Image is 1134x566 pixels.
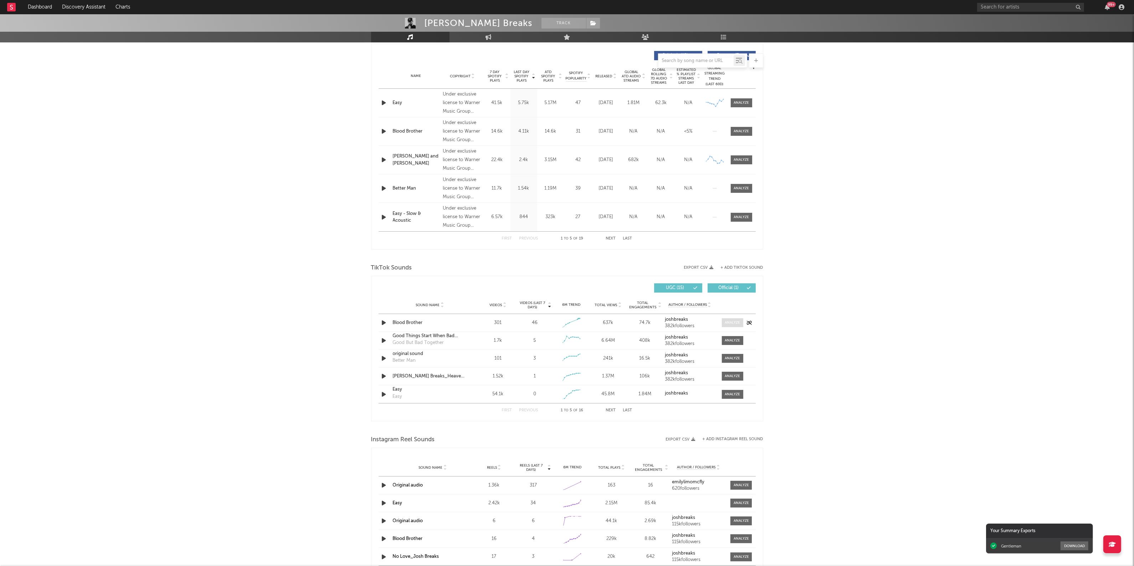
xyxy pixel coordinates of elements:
[665,324,714,329] div: 382k followers
[677,99,701,107] div: N/A
[591,391,625,398] div: 45.8M
[633,463,664,472] span: Total Engagements
[665,391,714,396] a: joshbreaks
[566,99,591,107] div: 47
[486,185,509,192] div: 11.7k
[393,554,439,559] a: No Love_Josh Breaks
[515,535,551,542] div: 4
[518,301,547,309] span: Videos (last 7 days)
[672,551,695,556] strong: joshbreaks
[566,213,591,221] div: 27
[512,185,535,192] div: 1.54k
[486,128,509,135] div: 14.6k
[393,210,440,224] a: Easy - Slow & Acoustic
[486,99,509,107] div: 41.5k
[443,147,482,173] div: Under exclusive license to Warner Music Group Germany Holding GmbH, © 2024 [PERSON_NAME]
[633,482,668,489] div: 16
[628,319,661,326] div: 74.7k
[594,535,629,542] div: 229k
[665,335,714,340] a: joshbreaks
[1001,544,1021,549] div: Gentleman
[393,350,467,357] a: original sound
[476,482,512,489] div: 1.36k
[555,465,590,470] div: 6M Trend
[443,204,482,230] div: Under exclusive license to Warner Music Group Germany Holding GmbH, © 2024 [PERSON_NAME]
[371,436,435,444] span: Instagram Reel Sounds
[672,522,725,527] div: 115k followers
[393,357,416,364] div: Better Man
[628,391,661,398] div: 1.84M
[677,185,701,192] div: N/A
[393,99,440,107] a: Easy
[665,317,714,322] a: joshbreaks
[714,266,763,270] button: + Add TikTok Sound
[566,156,591,164] div: 42
[519,408,538,412] button: Previous
[665,317,688,322] strong: joshbreaks
[532,319,538,326] div: 46
[486,70,504,83] span: 7 Day Spotify Plays
[476,553,512,560] div: 17
[622,213,646,221] div: N/A
[515,482,551,489] div: 317
[450,74,471,78] span: Copyright
[512,70,531,83] span: Last Day Spotify Plays
[512,128,535,135] div: 4.11k
[649,185,673,192] div: N/A
[986,524,1093,539] div: Your Summary Exports
[665,391,688,396] strong: joshbreaks
[393,386,467,393] a: Easy
[371,264,412,272] span: TikTok Sounds
[623,408,632,412] button: Last
[649,213,673,221] div: N/A
[482,373,515,380] div: 1.52k
[672,551,725,556] a: joshbreaks
[633,500,668,507] div: 85.4k
[393,373,467,380] div: [PERSON_NAME] Breaks_Heaven is a Place on Earth
[539,99,562,107] div: 5.17M
[416,303,440,307] span: Sound Name
[393,319,467,326] a: Blood Brother
[393,73,440,79] div: Name
[476,535,512,542] div: 16
[622,70,641,83] span: Global ATD Audio Streams
[649,128,673,135] div: N/A
[668,303,707,307] span: Author / Followers
[566,185,591,192] div: 39
[633,535,668,542] div: 8.82k
[591,355,625,362] div: 241k
[443,176,482,201] div: Under exclusive license to Warner Music Group Germany Holding GmbH, © 2024 [PERSON_NAME]
[512,156,535,164] div: 2.4k
[482,319,515,326] div: 301
[539,128,562,135] div: 14.6k
[672,515,725,520] a: joshbreaks
[594,185,618,192] div: [DATE]
[665,371,688,375] strong: joshbreaks
[596,74,612,78] span: Released
[622,185,646,192] div: N/A
[476,518,512,525] div: 6
[606,237,616,241] button: Next
[659,286,692,290] span: UGC ( 15 )
[665,353,714,358] a: joshbreaks
[515,553,551,560] div: 3
[622,128,646,135] div: N/A
[594,213,618,221] div: [DATE]
[573,237,578,240] span: of
[515,463,547,472] span: Reels (last 7 days)
[573,409,578,412] span: of
[696,437,763,441] div: + Add Instagram Reel Sound
[712,286,745,290] span: Official ( 1 )
[393,333,467,340] a: Good Things Start When Bad Things End_Josh Breaks
[476,500,512,507] div: 2.42k
[628,373,661,380] div: 106k
[594,553,629,560] div: 20k
[672,486,725,491] div: 620 followers
[539,185,562,192] div: 1.19M
[666,437,696,442] button: Export CSV
[502,408,512,412] button: First
[977,3,1084,12] input: Search for artists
